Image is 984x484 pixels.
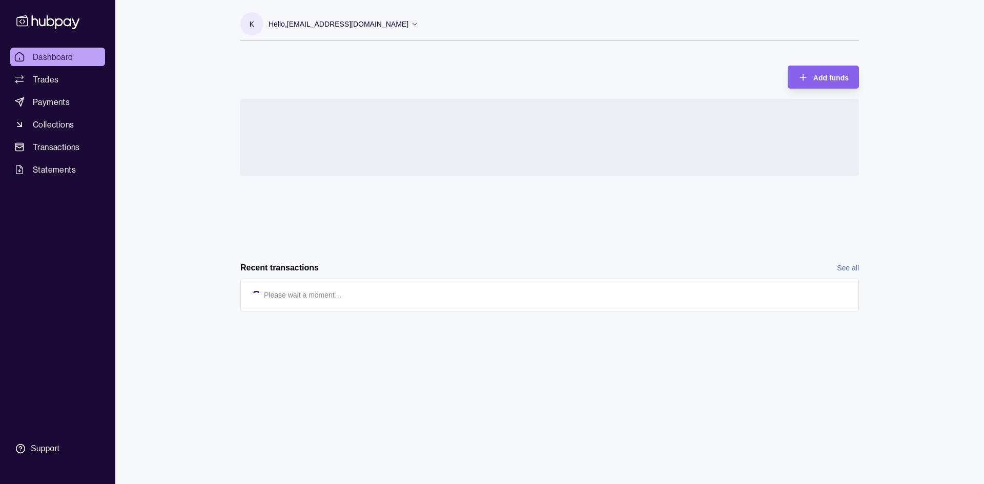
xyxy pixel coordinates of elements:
[269,18,408,30] p: Hello, [EMAIL_ADDRESS][DOMAIN_NAME]
[33,163,76,176] span: Statements
[10,70,105,89] a: Trades
[813,74,849,82] span: Add funds
[10,48,105,66] a: Dashboard
[33,96,70,108] span: Payments
[250,18,254,30] p: k
[33,73,58,86] span: Trades
[10,115,105,134] a: Collections
[788,66,859,89] button: Add funds
[10,93,105,111] a: Payments
[837,262,859,273] a: See all
[264,289,342,301] p: Please wait a moment…
[10,138,105,156] a: Transactions
[33,51,73,63] span: Dashboard
[33,118,74,131] span: Collections
[10,160,105,179] a: Statements
[240,262,319,273] h2: Recent transactions
[10,438,105,459] a: Support
[31,443,59,454] div: Support
[33,141,80,153] span: Transactions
